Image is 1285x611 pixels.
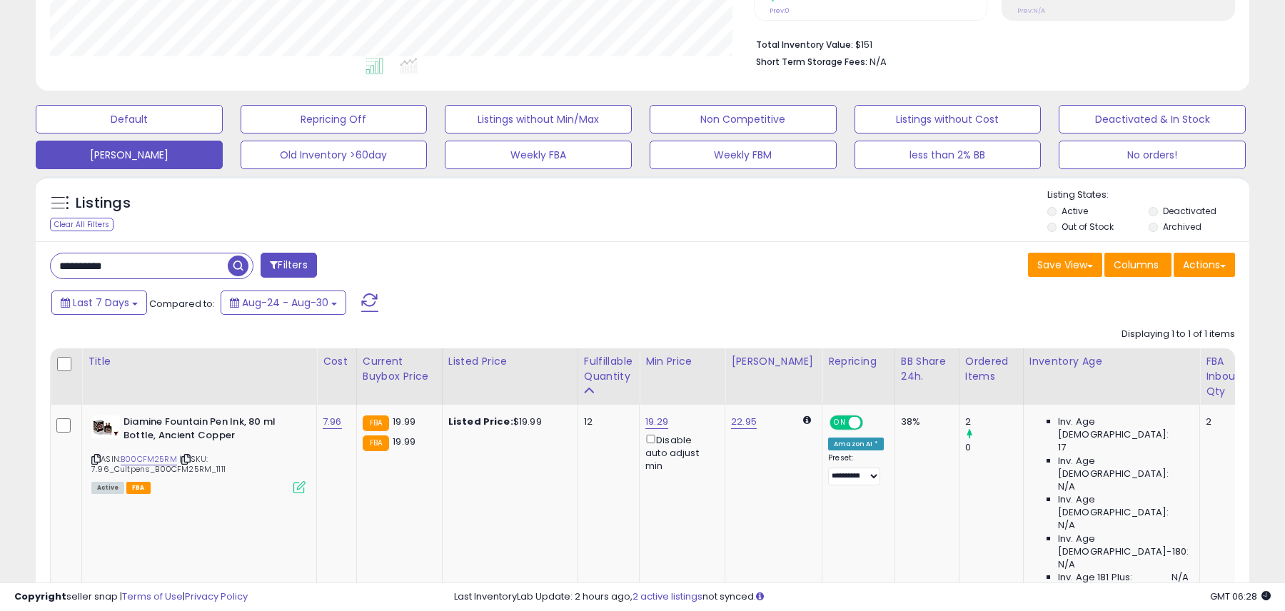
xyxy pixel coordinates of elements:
[1058,493,1189,519] span: Inv. Age [DEMOGRAPHIC_DATA]:
[1058,480,1075,493] span: N/A
[965,354,1017,384] div: Ordered Items
[1028,253,1102,277] button: Save View
[121,453,177,465] a: B00CFM25RM
[584,415,628,428] div: 12
[1058,532,1189,558] span: Inv. Age [DEMOGRAPHIC_DATA]-180:
[76,193,131,213] h5: Listings
[261,253,316,278] button: Filters
[1062,205,1088,217] label: Active
[1058,571,1133,584] span: Inv. Age 181 Plus:
[756,35,1224,52] li: $151
[363,354,436,384] div: Current Buybox Price
[393,435,415,448] span: 19.99
[1017,6,1045,15] small: Prev: N/A
[241,141,428,169] button: Old Inventory >60day
[756,56,867,68] b: Short Term Storage Fees:
[1059,105,1246,133] button: Deactivated & In Stock
[122,590,183,603] a: Terms of Use
[91,415,120,438] img: 41qxlL1LhhL._SL40_.jpg
[1171,571,1189,584] span: N/A
[1059,141,1246,169] button: No orders!
[828,453,884,485] div: Preset:
[901,354,953,384] div: BB Share 24h.
[1104,253,1171,277] button: Columns
[1163,205,1216,217] label: Deactivated
[1163,221,1201,233] label: Archived
[1058,455,1189,480] span: Inv. Age [DEMOGRAPHIC_DATA]:
[756,39,853,51] b: Total Inventory Value:
[185,590,248,603] a: Privacy Policy
[1058,415,1189,441] span: Inv. Age [DEMOGRAPHIC_DATA]:
[770,6,790,15] small: Prev: 0
[91,482,124,494] span: All listings currently available for purchase on Amazon
[650,141,837,169] button: Weekly FBM
[1058,519,1075,532] span: N/A
[1210,590,1271,603] span: 2025-09-7 06:28 GMT
[323,415,342,429] a: 7.96
[445,141,632,169] button: Weekly FBA
[901,415,948,428] div: 38%
[1062,221,1114,233] label: Out of Stock
[870,55,887,69] span: N/A
[448,415,567,428] div: $19.99
[1174,253,1235,277] button: Actions
[828,354,889,369] div: Repricing
[1114,258,1159,272] span: Columns
[448,354,572,369] div: Listed Price
[393,415,415,428] span: 19.99
[88,354,311,369] div: Title
[1206,354,1249,399] div: FBA inbound Qty
[448,415,513,428] b: Listed Price:
[645,415,668,429] a: 19.29
[584,354,633,384] div: Fulfillable Quantity
[731,354,816,369] div: [PERSON_NAME]
[14,590,66,603] strong: Copyright
[855,141,1042,169] button: less than 2% BB
[14,590,248,604] div: seller snap | |
[124,415,297,445] b: Diamine Fountain Pen Ink, 80 ml Bottle, Ancient Copper
[1029,354,1194,369] div: Inventory Age
[51,291,147,315] button: Last 7 Days
[650,105,837,133] button: Non Competitive
[363,435,389,451] small: FBA
[323,354,351,369] div: Cost
[73,296,129,310] span: Last 7 Days
[242,296,328,310] span: Aug-24 - Aug-30
[1122,328,1235,341] div: Displaying 1 to 1 of 1 items
[855,105,1042,133] button: Listings without Cost
[50,218,114,231] div: Clear All Filters
[1206,415,1244,428] div: 2
[454,590,1271,604] div: Last InventoryLab Update: 2 hours ago, not synced.
[91,415,306,492] div: ASIN:
[861,417,884,429] span: OFF
[363,415,389,431] small: FBA
[965,415,1023,428] div: 2
[241,105,428,133] button: Repricing Off
[221,291,346,315] button: Aug-24 - Aug-30
[149,297,215,310] span: Compared to:
[91,453,226,475] span: | SKU: 7.96_Cultpens_B00CFM25RM_1111
[645,354,719,369] div: Min Price
[731,415,757,429] a: 22.95
[828,438,884,450] div: Amazon AI *
[36,105,223,133] button: Default
[1058,558,1075,571] span: N/A
[36,141,223,169] button: [PERSON_NAME]
[1058,441,1066,454] span: 17
[126,482,151,494] span: FBA
[633,590,702,603] a: 2 active listings
[965,441,1023,454] div: 0
[831,417,849,429] span: ON
[445,105,632,133] button: Listings without Min/Max
[645,432,714,473] div: Disable auto adjust min
[1047,188,1249,202] p: Listing States:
